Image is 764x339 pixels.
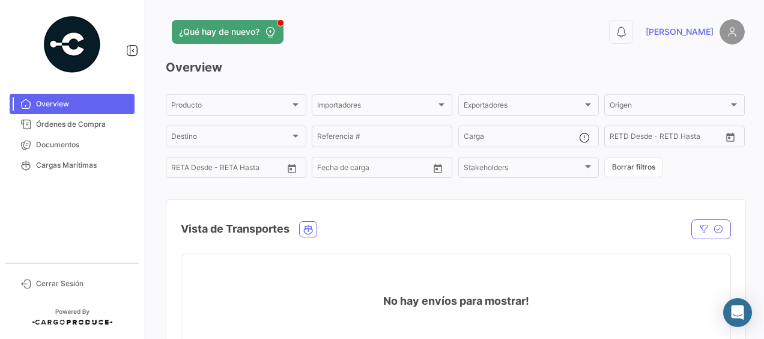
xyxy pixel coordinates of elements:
[10,94,135,114] a: Overview
[172,20,283,44] button: ¿Qué hay de nuevo?
[723,298,752,327] div: Abrir Intercom Messenger
[36,139,130,150] span: Documentos
[464,165,583,174] span: Stakeholders
[171,165,193,174] input: Desde
[201,165,255,174] input: Hasta
[610,134,631,142] input: Desde
[464,103,583,111] span: Exportadores
[36,99,130,109] span: Overview
[300,222,317,237] button: Ocean
[171,134,290,142] span: Destino
[36,160,130,171] span: Cargas Marítimas
[720,19,745,44] img: placeholder-user.png
[646,26,714,38] span: [PERSON_NAME]
[604,157,663,177] button: Borrar filtros
[10,155,135,176] a: Cargas Marítimas
[317,165,339,174] input: Desde
[640,134,693,142] input: Hasta
[42,14,102,75] img: powered-by.png
[179,26,259,38] span: ¿Qué hay de nuevo?
[171,103,290,111] span: Producto
[10,135,135,155] a: Documentos
[36,278,130,289] span: Cerrar Sesión
[166,59,745,76] h3: Overview
[429,159,447,177] button: Open calendar
[383,293,529,310] h4: No hay envíos para mostrar!
[610,103,729,111] span: Origen
[181,221,290,237] h4: Vista de Transportes
[317,103,436,111] span: Importadores
[283,159,301,177] button: Open calendar
[10,114,135,135] a: Órdenes de Compra
[347,165,401,174] input: Hasta
[721,128,739,146] button: Open calendar
[36,119,130,130] span: Órdenes de Compra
